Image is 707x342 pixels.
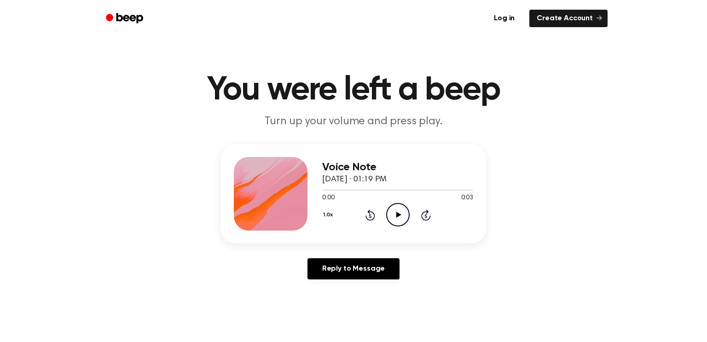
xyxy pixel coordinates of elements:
h1: You were left a beep [118,74,589,107]
p: Turn up your volume and press play. [177,114,530,129]
a: Log in [485,8,524,29]
h3: Voice Note [322,161,473,174]
a: Beep [99,10,151,28]
a: Reply to Message [307,258,400,279]
a: Create Account [529,10,608,27]
span: 0:00 [322,193,334,203]
span: [DATE] · 01:19 PM [322,175,387,184]
button: 1.0x [322,207,336,223]
span: 0:03 [461,193,473,203]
